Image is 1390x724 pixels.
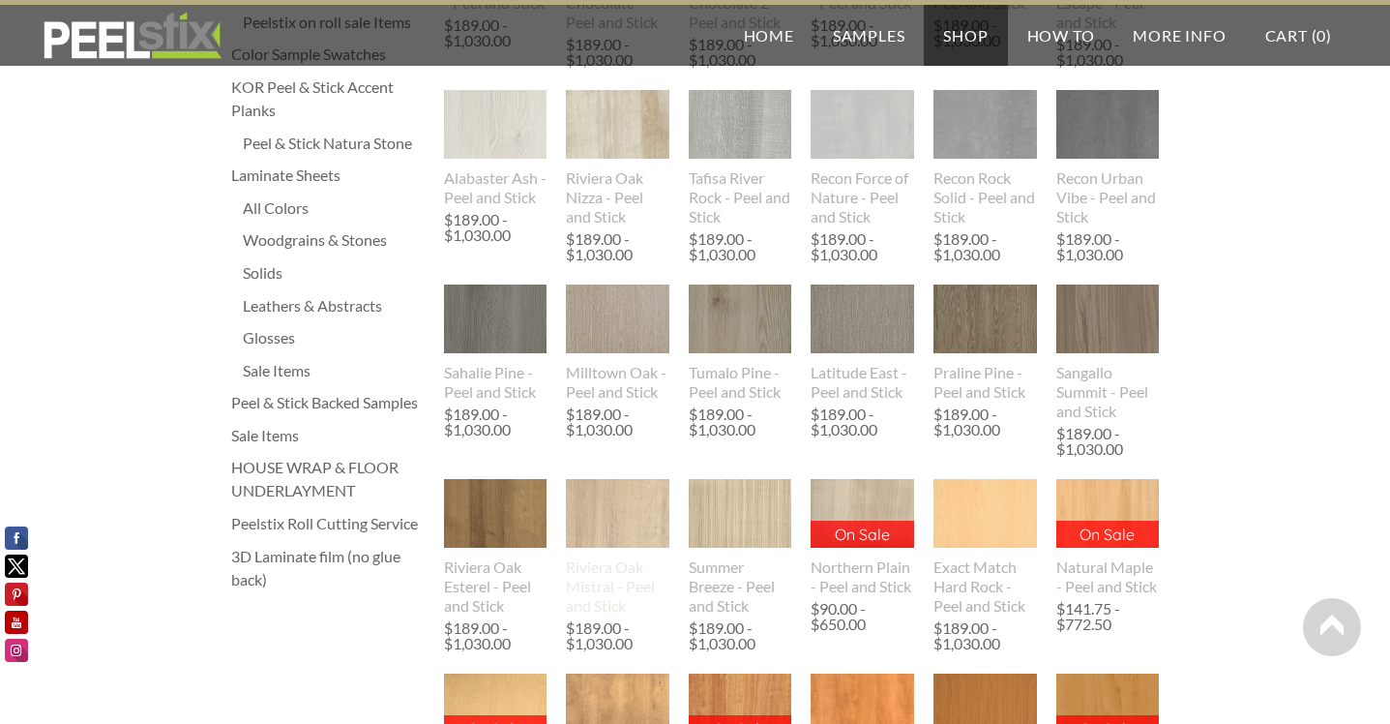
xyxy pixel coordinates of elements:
div: Milltown Oak - Peel and Stick [566,363,669,402]
div: $189.00 - $1,030.00 [566,620,665,651]
img: s832171791223022656_p691_i2_w640.jpeg [566,90,669,159]
div: Summer Breeze - Peel and Stick [689,558,792,616]
div: $189.00 - $1,030.00 [566,407,665,437]
div: Sahalie Pine - Peel and Stick [444,363,547,402]
a: Peel & Stick Natura Stone [243,132,425,155]
img: s832171791223022656_p895_i1_w1536.jpeg [811,68,914,181]
a: Recon Force of Nature - Peel and Stick [811,90,914,226]
div: Northern Plain - Peel and Stick [811,558,914,596]
img: s832171791223022656_p763_i2_w640.jpeg [444,253,547,386]
a: Solids [243,261,425,285]
a: Home [725,5,813,66]
div: $189.00 - $1,030.00 [811,231,909,262]
div: $189.00 - $1,030.00 [444,407,543,437]
div: $189.00 - $1,030.00 [689,231,787,262]
a: Tumalo Pine - Peel and Stick [689,285,792,401]
img: s832171791223022656_p893_i1_w1536.jpeg [1056,70,1160,180]
div: Alabaster Ash - Peel and Stick [444,168,547,207]
a: Latitude East - Peel and Stick [811,285,914,401]
div: Tumalo Pine - Peel and Stick [689,363,792,402]
div: Tafisa River Rock - Peel and Stick [689,168,792,226]
div: $189.00 - $1,030.00 [1056,37,1155,68]
div: Latitude East - Peel and Stick [811,363,914,402]
a: Peelstix Roll Cutting Service [231,512,425,535]
div: Riviera Oak Nizza - Peel and Stick [566,168,669,226]
div: $189.00 - $1,030.00 [933,231,1032,262]
a: Riviera Oak Nizza - Peel and Stick [566,90,669,226]
a: Riviera Oak Esterel - Peel and Stick [444,479,547,615]
span: 0 [1316,26,1326,45]
div: $189.00 - $1,030.00 [444,212,543,243]
a: Shop [924,5,1007,66]
div: $189.00 - $1,030.00 [933,407,1032,437]
div: All Colors [243,196,425,220]
div: $189.00 - $1,030.00 [1056,231,1155,262]
img: s832171791223022656_p580_i1_w400.jpeg [811,285,914,353]
div: Natural Maple - Peel and Stick [1056,558,1160,596]
img: s832171791223022656_p748_i2_w640.jpeg [933,479,1037,548]
a: On Sale Natural Maple - Peel and Stick [1056,479,1160,595]
a: Peel & Stick Backed Samples [231,391,425,414]
a: On Sale Northern Plain - Peel and Stick [811,479,914,595]
a: 3D Laminate film (no glue back) [231,545,425,591]
a: Exact Match Hard Rock - Peel and Stick [933,479,1037,615]
img: s832171791223022656_p694_i6_w640.jpeg [444,479,547,548]
div: Recon Rock Solid - Peel and Stick [933,168,1037,226]
a: Laminate Sheets [231,164,425,187]
div: $189.00 - $1,030.00 [689,37,787,68]
a: Sale Items [231,424,425,447]
div: Recon Force of Nature - Peel and Stick [811,168,914,226]
a: How To [1008,5,1114,66]
div: Recon Urban Vibe - Peel and Stick [1056,168,1160,226]
img: s832171791223022656_p692_i3_w640.jpeg [566,479,669,548]
a: Sangallo Summit - Peel and Stick [1056,285,1160,420]
div: Riviera Oak Mistral - Peel and Stick [566,558,669,616]
div: $189.00 - $1,030.00 [1056,426,1155,457]
a: Leathers & Abstracts [243,294,425,317]
a: Recon Rock Solid - Peel and Stick [933,90,1037,226]
div: Praline Pine - Peel and Stick [933,363,1037,402]
div: $189.00 - $1,030.00 [933,620,1032,651]
img: s832171791223022656_p842_i1_w738.png [444,60,547,190]
a: Glosses [243,326,425,349]
a: Praline Pine - Peel and Stick [933,285,1037,401]
img: s832171791223022656_p482_i1_w400.jpeg [566,285,669,353]
a: Woodgrains & Stones [243,228,425,252]
img: s832171791223022656_p767_i6_w640.jpeg [689,253,792,386]
div: $141.75 - $772.50 [1056,601,1160,632]
a: Alabaster Ash - Peel and Stick [444,90,547,206]
img: s832171791223022656_p782_i1_w640.jpeg [1056,253,1160,386]
div: Riviera Oak Esterel - Peel and Stick [444,558,547,616]
div: $189.00 - $1,030.00 [689,620,787,651]
div: $189.00 - $1,030.00 [566,231,665,262]
a: Milltown Oak - Peel and Stick [566,285,669,401]
img: s832171791223022656_p644_i1_w307.jpeg [688,90,792,159]
a: KOR Peel & Stick Accent Planks [231,75,425,122]
div: HOUSE WRAP & FLOOR UNDERLAYMENT [231,456,425,502]
div: Exact Match Hard Rock - Peel and Stick [933,558,1037,616]
img: s832171791223022656_p987_i2_w432.jpeg [1055,479,1160,548]
a: Tafisa River Rock - Peel and Stick [689,90,792,226]
a: Recon Urban Vibe - Peel and Stick [1056,90,1160,226]
a: Cart (0) [1246,5,1351,66]
p: On Sale [811,521,914,548]
p: On Sale [1056,521,1160,548]
div: $90.00 - $650.00 [811,601,914,632]
a: Samples [813,5,925,66]
a: Riviera Oak Mistral - Peel and Stick [566,479,669,615]
img: s832171791223022656_p891_i1_w1536.jpeg [933,70,1037,181]
a: Sale Items [243,359,425,382]
div: Sangallo Summit - Peel and Stick [1056,363,1160,421]
div: $189.00 - $1,030.00 [811,407,909,437]
img: s832171791223022656_p484_i1_w400.jpeg [933,285,1037,353]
